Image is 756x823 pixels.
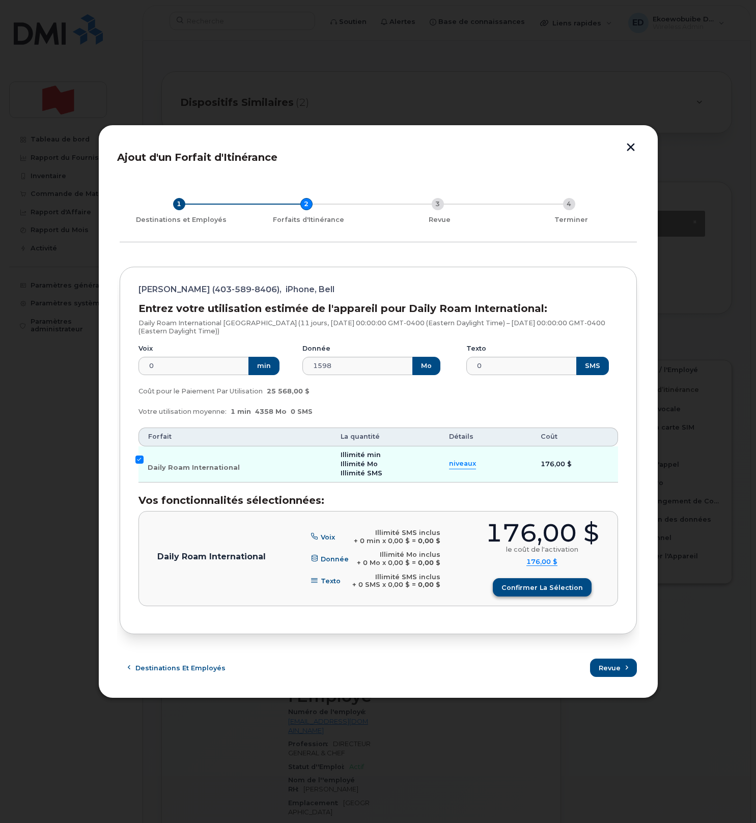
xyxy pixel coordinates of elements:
div: Terminer [510,216,633,224]
b: 0,00 $ [418,581,440,588]
span: + 0 Mo x [357,559,386,566]
b: 0,00 $ [418,559,440,566]
summary: niveaux [449,459,476,469]
span: 25 568,00 $ [267,387,310,395]
summary: 176,00 $ [526,558,557,566]
span: Illimité SMS [341,469,382,477]
span: + 0 SMS x [352,581,386,588]
div: 1 [173,198,185,210]
span: Texto [321,577,341,585]
button: SMS [576,357,609,375]
div: 176,00 $ [485,521,599,546]
span: Revue [599,663,621,673]
span: 1 min [231,408,251,415]
label: Voix [138,345,153,353]
div: Illimité SMS inclus [354,529,440,537]
span: 0,00 $ = [388,559,416,566]
div: Destinations et Employés [124,216,239,224]
div: Illimité SMS inclus [352,573,440,581]
div: 4 [563,198,575,210]
h3: Vos fonctionnalités sélectionnées: [138,495,618,506]
th: La quantité [331,428,440,446]
span: Votre utilisation moyenne: [138,408,227,415]
div: Illimité Mo inclus [357,551,440,559]
span: Ajout d'un Forfait d'Itinérance [117,151,277,163]
span: Destinations et Employés [135,663,226,673]
span: Illimité min [341,451,381,459]
p: Daily Roam International [GEOGRAPHIC_DATA] (11 jours, [DATE] 00:00:00 GMT-0400 (Eastern Daylight ... [138,319,618,335]
th: Forfait [138,428,331,446]
label: Texto [466,345,486,353]
span: 4358 Mo [255,408,287,415]
span: 0,00 $ = [388,537,416,545]
p: Daily Roam International [157,553,266,561]
span: 0,00 $ = [388,581,416,588]
button: min [248,357,279,375]
span: Donnée [321,555,349,562]
span: Voix [321,533,335,541]
span: Illimité Mo [341,460,378,468]
th: Détails [440,428,531,446]
button: Mo [412,357,440,375]
input: Daily Roam International [135,456,144,464]
button: Confirmer la sélection [493,578,592,597]
span: [PERSON_NAME] (403-589-8406), [138,286,282,294]
h3: Entrez votre utilisation estimée de l'appareil pour Daily Roam International: [138,303,618,314]
td: 176,00 $ [531,446,618,483]
button: Destinations et Employés [120,659,235,677]
div: Revue [378,216,501,224]
th: Coût [531,428,618,446]
span: Daily Roam International [148,464,240,471]
span: 0 SMS [291,408,313,415]
span: Confirmer la sélection [501,583,583,592]
span: + 0 min x [354,537,386,545]
button: Revue [590,659,637,677]
label: Donnée [302,345,330,353]
b: 0,00 $ [418,537,440,545]
span: iPhone, Bell [286,286,334,294]
span: Coût pour le Paiement Par Utilisation [138,387,263,395]
div: le coût de l'activation [506,546,578,554]
div: 3 [432,198,444,210]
